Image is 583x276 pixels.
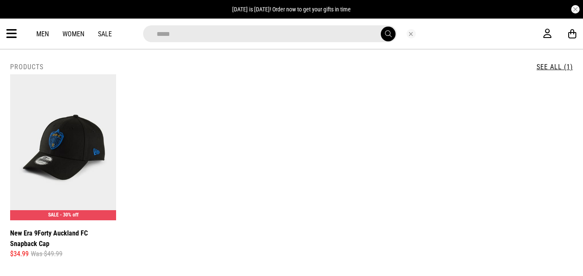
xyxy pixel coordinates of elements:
[10,74,116,220] img: New Era 9forty Auckland Fc Snapback Cap in Multi
[10,249,29,259] span: $34.99
[48,212,59,218] span: SALE
[548,241,583,276] iframe: LiveChat chat widget
[10,228,116,249] a: New Era 9Forty Auckland FC Snapback Cap
[31,249,62,259] span: Was $49.99
[60,212,79,218] span: - 30% off
[407,29,416,38] button: Close search
[98,30,112,38] a: Sale
[36,30,49,38] a: Men
[62,30,84,38] a: Women
[10,63,43,71] h2: Products
[232,6,351,13] span: [DATE] is [DATE]! Order now to get your gifts in time
[537,63,573,71] a: See All (1)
